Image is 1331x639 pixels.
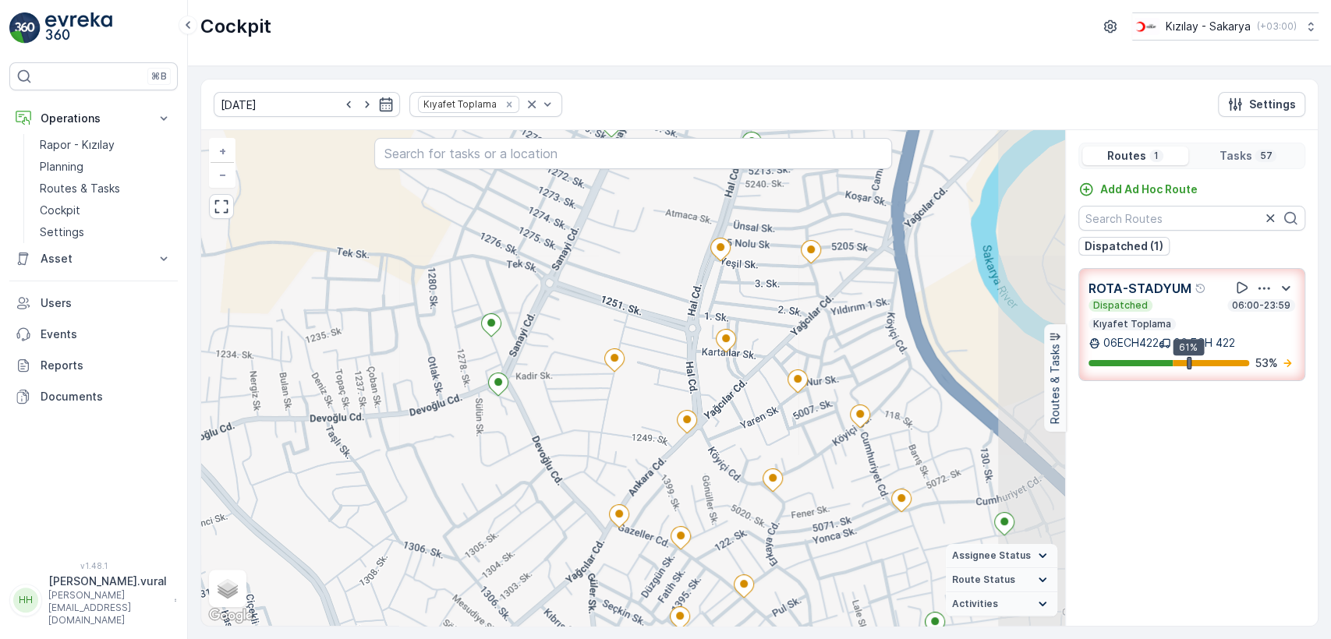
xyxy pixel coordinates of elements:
[1166,19,1251,34] p: Kızılay - Sakarya
[211,139,234,163] a: Zoom In
[1100,182,1198,197] p: Add Ad Hoc Route
[219,168,227,181] span: −
[1092,299,1149,312] p: Dispatched
[34,199,178,221] a: Cockpit
[219,144,226,157] span: +
[9,561,178,570] span: v 1.48.1
[1219,148,1251,164] p: Tasks
[9,103,178,134] button: Operations
[1195,282,1207,295] div: Help Tooltip Icon
[41,111,147,126] p: Operations
[1078,206,1305,231] input: Search Routes
[1255,355,1278,371] p: 53 %
[211,571,245,605] a: Layers
[34,134,178,156] a: Rapor - Kızılay
[13,588,38,613] div: HH
[9,574,178,627] button: HH[PERSON_NAME].vural[PERSON_NAME][EMAIL_ADDRESS][DOMAIN_NAME]
[205,605,257,626] a: Open this area in Google Maps (opens a new window)
[419,97,499,111] div: Kıyafet Toplama
[48,589,167,627] p: [PERSON_NAME][EMAIL_ADDRESS][DOMAIN_NAME]
[1089,279,1191,298] p: ROTA-STADYUM
[48,574,167,589] p: [PERSON_NAME].vural
[1047,344,1063,425] p: Routes & Tasks
[946,544,1057,568] summary: Assignee Status
[200,14,271,39] p: Cockpit
[1132,18,1159,35] img: k%C4%B1z%C4%B1lay_DTAvauz.png
[40,181,120,196] p: Routes & Tasks
[952,598,998,610] span: Activities
[9,243,178,274] button: Asset
[151,70,167,83] p: ⌘B
[34,156,178,178] a: Planning
[1173,335,1235,351] p: 06 ECH 422
[1078,182,1198,197] a: Add Ad Hoc Route
[1078,237,1170,256] button: Dispatched (1)
[501,98,518,111] div: Remove Kıyafet Toplama
[1258,150,1273,162] p: 57
[40,137,115,153] p: Rapor - Kızılay
[1107,148,1146,164] p: Routes
[211,163,234,186] a: Zoom Out
[9,12,41,44] img: logo
[1257,20,1297,33] p: ( +03:00 )
[1103,335,1159,351] p: 06ECH422
[946,592,1057,616] summary: Activities
[205,605,257,626] img: Google
[374,138,893,169] input: Search for tasks or a location
[9,381,178,412] a: Documents
[214,92,400,117] input: dd/mm/yyyy
[41,358,172,373] p: Reports
[45,12,112,44] img: logo_light-DOdMpM7g.png
[952,549,1031,562] span: Assignee Status
[1085,238,1163,254] p: Dispatched (1)
[1152,150,1160,162] p: 1
[952,574,1015,586] span: Route Status
[40,224,84,240] p: Settings
[1092,318,1173,330] p: Kıyafet Toplama
[1230,299,1292,312] p: 06:00-23:59
[40,203,80,218] p: Cockpit
[41,251,147,267] p: Asset
[41,295,172,311] p: Users
[9,319,178,350] a: Events
[9,288,178,319] a: Users
[1132,12,1319,41] button: Kızılay - Sakarya(+03:00)
[1173,339,1204,356] div: 61%
[41,327,172,342] p: Events
[1218,92,1305,117] button: Settings
[9,350,178,381] a: Reports
[40,159,83,175] p: Planning
[1249,97,1296,112] p: Settings
[34,178,178,199] a: Routes & Tasks
[41,389,172,404] p: Documents
[946,568,1057,592] summary: Route Status
[34,221,178,243] a: Settings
